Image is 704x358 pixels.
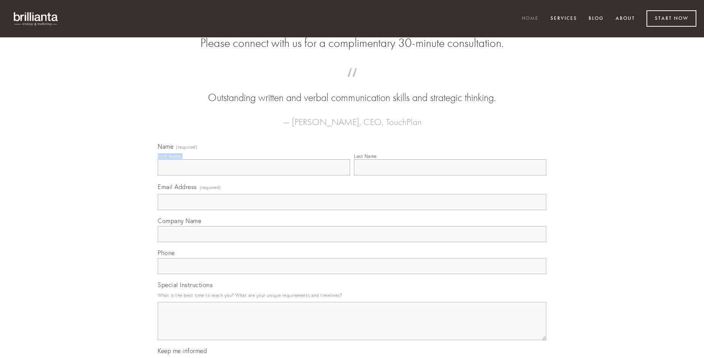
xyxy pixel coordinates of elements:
[158,281,213,289] span: Special Instructions
[158,217,201,225] span: Company Name
[158,36,546,50] h2: Please connect with us for a complimentary 30-minute consultation.
[158,347,207,355] span: Keep me informed
[170,75,534,90] span: “
[354,153,377,159] div: Last Name
[158,143,173,150] span: Name
[546,13,582,25] a: Services
[170,105,534,130] figcaption: — [PERSON_NAME], CEO, TouchPlan
[158,153,181,159] div: First Name
[8,8,65,30] img: brillianta - research, strategy, marketing
[517,13,544,25] a: Home
[584,13,609,25] a: Blog
[200,182,221,193] span: (required)
[170,75,534,105] blockquote: Outstanding written and verbal communication skills and strategic thinking.
[646,10,696,27] a: Start Now
[158,290,546,300] p: What is the best time to reach you? What are your unique requirements and timelines?
[158,249,175,257] span: Phone
[176,145,197,149] span: (required)
[158,183,197,191] span: Email Address
[611,13,640,25] a: About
